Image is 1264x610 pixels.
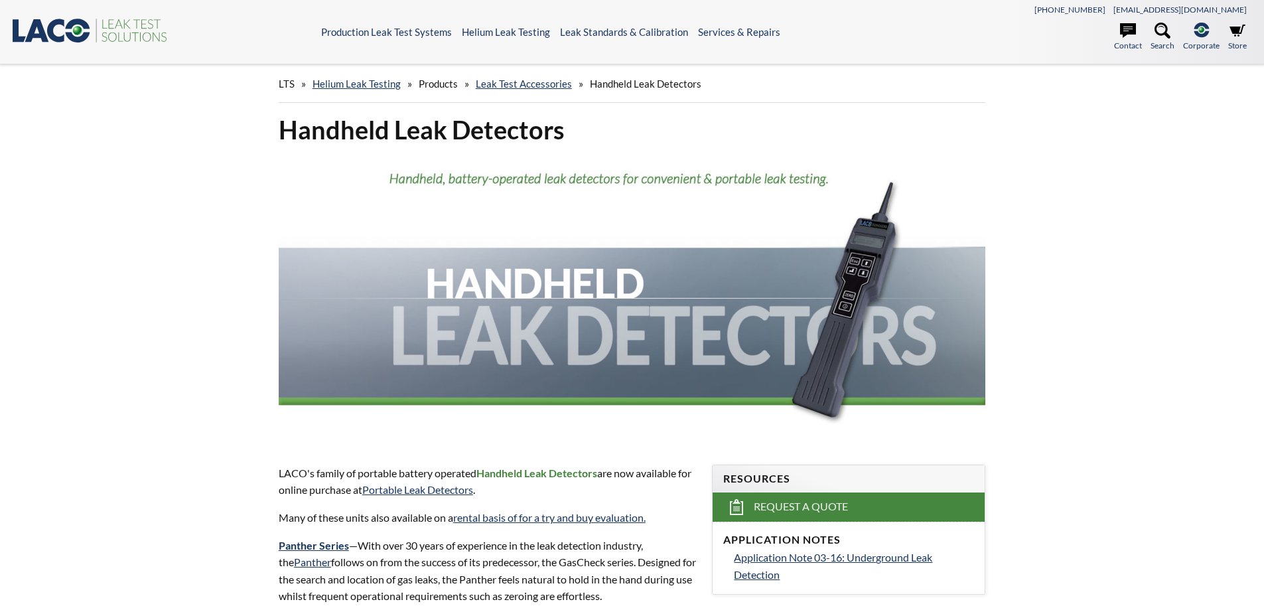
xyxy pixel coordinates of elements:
a: [PHONE_NUMBER] [1034,5,1105,15]
span: Corporate [1183,39,1220,52]
span: Application Note 03-16: Underground Leak Detection [734,551,932,581]
img: Handheld Leak Detector header [279,157,986,439]
span: Products [419,78,458,90]
a: Helium Leak Testing [313,78,401,90]
a: Panther Series [279,539,349,552]
a: Helium Leak Testing [462,26,550,38]
span: Handheld Leak Detectors [590,78,701,90]
p: Many of these units also available on a [279,509,697,526]
a: Leak Standards & Calibration [560,26,688,38]
strong: Handheld Leak Detectors [476,467,597,479]
div: » » » » [279,65,986,103]
p: LACO's family of portable battery operated are now available for online purchase at . [279,465,697,498]
span: LTS [279,78,295,90]
a: [EMAIL_ADDRESS][DOMAIN_NAME] [1113,5,1247,15]
h1: Handheld Leak Detectors [279,114,986,146]
a: Search [1151,23,1174,52]
span: Request a Quote [754,500,848,514]
h4: Application Notes [723,533,974,547]
a: Application Note 03-16: Underground Leak Detection [734,549,974,583]
a: rental basis of for a try and buy evaluation. [453,511,646,524]
a: Request a Quote [713,493,985,522]
a: Leak Test Accessories [476,78,572,90]
a: Production Leak Test Systems [321,26,452,38]
p: —With over 30 years of experience in the leak detection industry, the follows on from the success... [279,537,697,605]
a: Portable Leak Detectors [362,483,473,496]
a: Panther [294,556,331,568]
h4: Resources [723,472,974,486]
a: Contact [1114,23,1142,52]
a: Store [1228,23,1247,52]
a: Services & Repairs [698,26,780,38]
